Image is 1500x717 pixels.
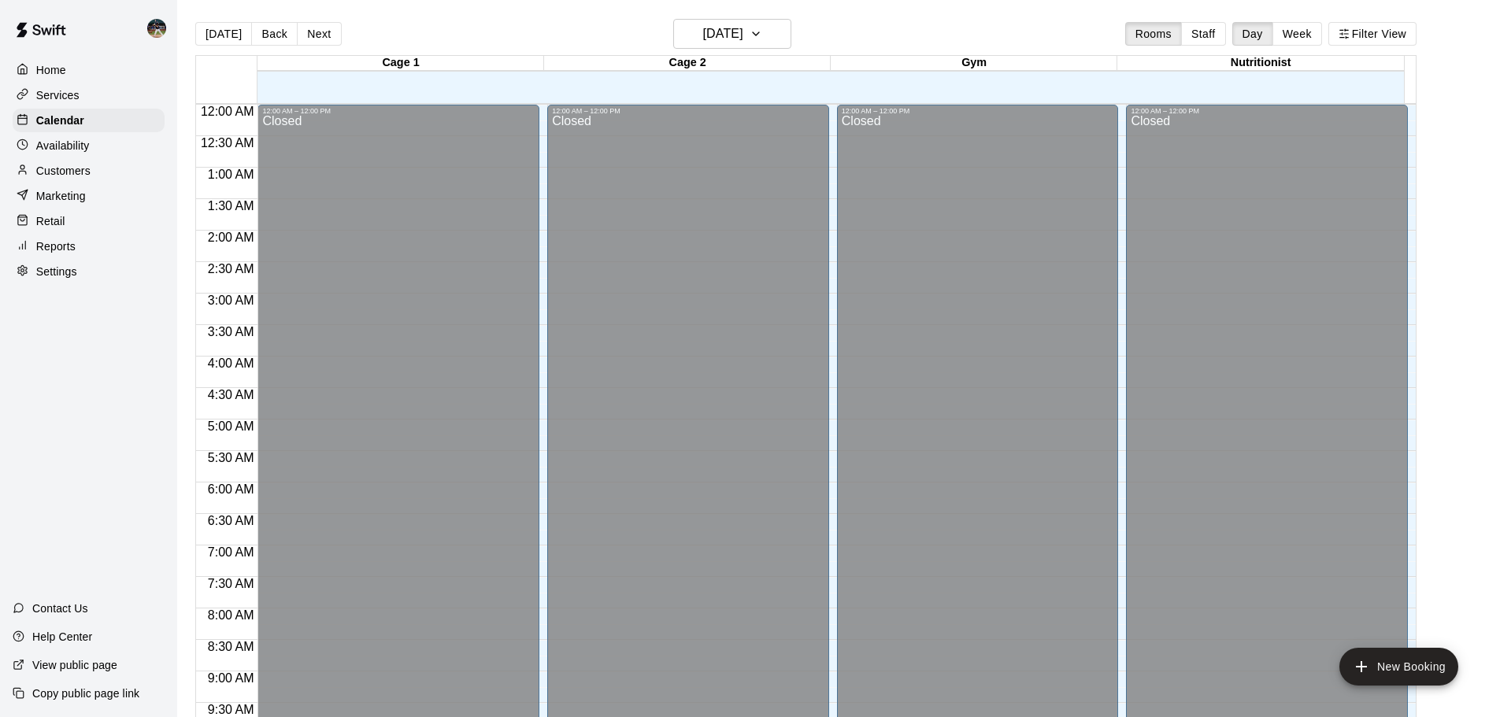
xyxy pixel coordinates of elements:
[297,22,341,46] button: Next
[36,62,66,78] p: Home
[13,58,165,82] a: Home
[32,601,88,616] p: Contact Us
[1181,22,1226,46] button: Staff
[147,19,166,38] img: Nolan Gilbert
[1131,107,1403,115] div: 12:00 AM – 12:00 PM
[13,83,165,107] a: Services
[195,22,252,46] button: [DATE]
[204,199,258,213] span: 1:30 AM
[257,56,544,71] div: Cage 1
[36,163,91,179] p: Customers
[204,357,258,370] span: 4:00 AM
[204,325,258,338] span: 3:30 AM
[13,235,165,258] a: Reports
[36,138,90,153] p: Availability
[32,629,92,645] p: Help Center
[1328,22,1417,46] button: Filter View
[842,107,1114,115] div: 12:00 AM – 12:00 PM
[204,231,258,244] span: 2:00 AM
[36,213,65,229] p: Retail
[204,294,258,307] span: 3:00 AM
[13,159,165,183] a: Customers
[204,451,258,464] span: 5:30 AM
[13,109,165,132] a: Calendar
[204,703,258,716] span: 9:30 AM
[703,23,743,45] h6: [DATE]
[1232,22,1273,46] button: Day
[32,686,139,701] p: Copy public page link
[552,107,824,115] div: 12:00 AM – 12:00 PM
[36,188,86,204] p: Marketing
[262,107,535,115] div: 12:00 AM – 12:00 PM
[204,577,258,590] span: 7:30 AM
[1339,648,1458,686] button: add
[204,671,258,685] span: 9:00 AM
[36,238,76,254] p: Reports
[204,262,258,275] span: 2:30 AM
[544,56,831,71] div: Cage 2
[204,545,258,559] span: 7:00 AM
[13,260,165,283] a: Settings
[1125,22,1182,46] button: Rooms
[673,19,791,49] button: [DATE]
[204,168,258,181] span: 1:00 AM
[204,608,258,622] span: 8:00 AM
[197,136,258,150] span: 12:30 AM
[204,514,258,527] span: 6:30 AM
[1117,56,1404,71] div: Nutritionist
[32,657,117,673] p: View public page
[36,87,80,103] p: Services
[251,22,298,46] button: Back
[13,209,165,233] a: Retail
[13,184,165,208] a: Marketing
[204,388,258,401] span: 4:30 AM
[831,56,1117,71] div: Gym
[204,640,258,653] span: 8:30 AM
[1272,22,1322,46] button: Week
[13,134,165,157] a: Availability
[197,105,258,118] span: 12:00 AM
[204,482,258,496] span: 6:00 AM
[144,13,177,44] div: Nolan Gilbert
[204,419,258,433] span: 5:00 AM
[36,264,77,279] p: Settings
[36,113,84,128] p: Calendar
